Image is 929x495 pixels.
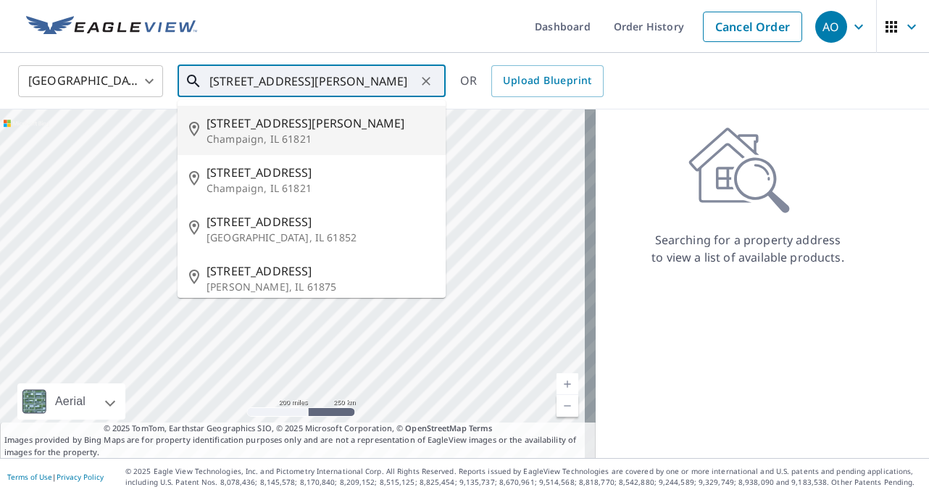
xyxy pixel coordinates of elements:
[469,423,493,433] a: Terms
[57,472,104,482] a: Privacy Policy
[104,423,493,435] span: © 2025 TomTom, Earthstar Geographics SIO, © 2025 Microsoft Corporation, ©
[209,61,416,101] input: Search by address or latitude-longitude
[207,230,434,245] p: [GEOGRAPHIC_DATA], IL 61852
[207,213,434,230] span: [STREET_ADDRESS]
[207,115,434,132] span: [STREET_ADDRESS][PERSON_NAME]
[207,132,434,146] p: Champaign, IL 61821
[18,61,163,101] div: [GEOGRAPHIC_DATA]
[26,16,197,38] img: EV Logo
[460,65,604,97] div: OR
[125,466,922,488] p: © 2025 Eagle View Technologies, Inc. and Pictometry International Corp. All Rights Reserved. Repo...
[51,383,90,420] div: Aerial
[503,72,591,90] span: Upload Blueprint
[405,423,466,433] a: OpenStreetMap
[651,231,845,266] p: Searching for a property address to view a list of available products.
[7,473,104,481] p: |
[17,383,125,420] div: Aerial
[207,262,434,280] span: [STREET_ADDRESS]
[207,280,434,294] p: [PERSON_NAME], IL 61875
[703,12,802,42] a: Cancel Order
[557,373,578,395] a: Current Level 5, Zoom In
[207,181,434,196] p: Champaign, IL 61821
[815,11,847,43] div: AO
[491,65,603,97] a: Upload Blueprint
[207,164,434,181] span: [STREET_ADDRESS]
[7,472,52,482] a: Terms of Use
[557,395,578,417] a: Current Level 5, Zoom Out
[416,71,436,91] button: Clear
